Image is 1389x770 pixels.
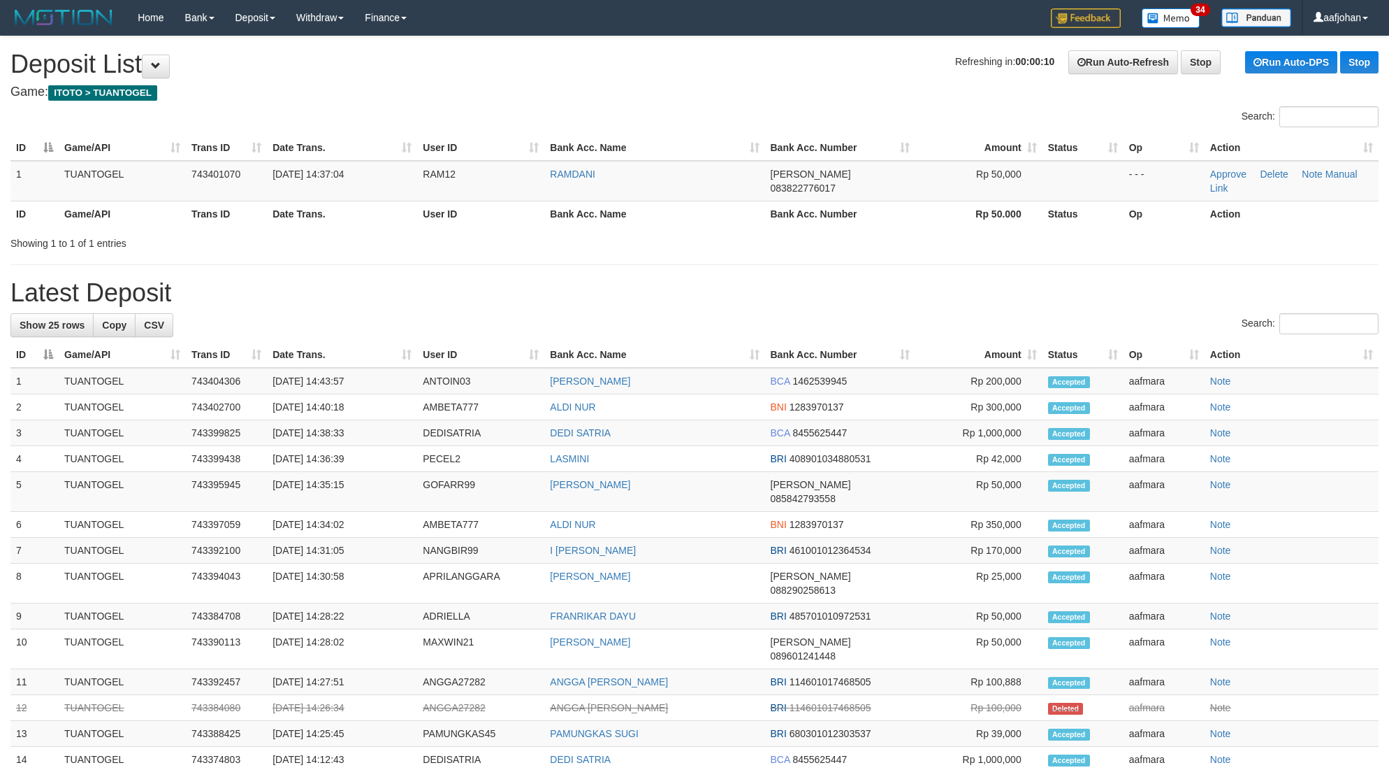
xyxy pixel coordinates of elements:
[1048,454,1090,466] span: Accepted
[267,721,417,747] td: [DATE] 14:25:45
[1242,106,1379,127] label: Search:
[1123,512,1205,538] td: aafmara
[267,695,417,721] td: [DATE] 14:26:34
[976,169,1021,180] span: Rp 50,000
[186,629,267,669] td: 743390113
[771,453,787,464] span: BRI
[771,401,787,413] span: BNI
[59,695,186,721] td: TUANTOGEL
[915,368,1042,394] td: Rp 200,000
[59,472,186,512] td: TUANTOGEL
[765,342,915,368] th: Bank Acc. Number: activate to sort column ascending
[1048,729,1090,741] span: Accepted
[1048,402,1090,414] span: Accepted
[1210,519,1231,530] a: Note
[1279,313,1379,334] input: Search:
[1048,546,1090,557] span: Accepted
[550,636,630,648] a: [PERSON_NAME]
[20,320,85,331] span: Show 25 rows
[1123,135,1205,161] th: Op: activate to sort column ascending
[771,571,851,582] span: [PERSON_NAME]
[10,50,1379,78] h1: Deposit List
[10,7,117,28] img: MOTION_logo.png
[915,446,1042,472] td: Rp 42,000
[1123,564,1205,604] td: aafmara
[550,571,630,582] a: [PERSON_NAME]
[186,446,267,472] td: 743399438
[915,135,1042,161] th: Amount: activate to sort column ascending
[267,446,417,472] td: [DATE] 14:36:39
[1210,453,1231,464] a: Note
[1123,695,1205,721] td: aafmara
[10,472,59,512] td: 5
[144,320,164,331] span: CSV
[1048,428,1090,440] span: Accepted
[1123,629,1205,669] td: aafmara
[771,376,790,387] span: BCA
[771,545,787,556] span: BRI
[765,135,915,161] th: Bank Acc. Number: activate to sort column ascending
[1048,520,1090,532] span: Accepted
[1340,51,1379,73] a: Stop
[267,512,417,538] td: [DATE] 14:34:02
[59,161,186,201] td: TUANTOGEL
[915,629,1042,669] td: Rp 50,000
[771,636,851,648] span: [PERSON_NAME]
[267,564,417,604] td: [DATE] 14:30:58
[102,320,126,331] span: Copy
[1048,637,1090,649] span: Accepted
[915,604,1042,629] td: Rp 50,000
[915,342,1042,368] th: Amount: activate to sort column ascending
[550,611,636,622] a: FRANRIKAR DAYU
[550,702,668,713] a: ANGGA [PERSON_NAME]
[267,629,417,669] td: [DATE] 14:28:02
[771,754,790,765] span: BCA
[423,169,456,180] span: RAM12
[771,493,836,504] span: Copy 085842793558 to clipboard
[59,512,186,538] td: TUANTOGEL
[544,201,764,227] th: Bank Acc. Name
[417,564,544,604] td: APRILANGGARA
[1210,169,1358,194] a: Manual Link
[1123,368,1205,394] td: aafmara
[1123,721,1205,747] td: aafmara
[550,728,639,739] a: PAMUNGKAS SUGI
[10,538,59,564] td: 7
[915,721,1042,747] td: Rp 39,000
[186,394,267,420] td: 743402700
[10,394,59,420] td: 2
[10,695,59,721] td: 12
[10,342,59,368] th: ID: activate to sort column descending
[550,401,595,413] a: ALDI NUR
[10,231,568,250] div: Showing 1 to 1 of 1 entries
[550,519,595,530] a: ALDI NUR
[10,201,59,227] th: ID
[1260,169,1288,180] a: Delete
[790,702,871,713] span: Copy 114601017468505 to clipboard
[10,368,59,394] td: 1
[1048,611,1090,623] span: Accepted
[186,695,267,721] td: 743384080
[915,472,1042,512] td: Rp 50,000
[417,604,544,629] td: ADRIELLA
[186,564,267,604] td: 743394043
[915,669,1042,695] td: Rp 100,888
[59,368,186,394] td: TUANTOGEL
[1068,50,1178,74] a: Run Auto-Refresh
[1048,703,1084,715] span: Deleted
[93,313,136,337] a: Copy
[1210,754,1231,765] a: Note
[10,135,59,161] th: ID: activate to sort column descending
[1210,545,1231,556] a: Note
[1210,636,1231,648] a: Note
[1042,342,1123,368] th: Status: activate to sort column ascending
[10,161,59,201] td: 1
[1191,3,1209,16] span: 34
[1210,702,1231,713] a: Note
[417,368,544,394] td: ANTOIN03
[1123,446,1205,472] td: aafmara
[915,695,1042,721] td: Rp 100,000
[59,604,186,629] td: TUANTOGEL
[1048,755,1090,767] span: Accepted
[186,472,267,512] td: 743395945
